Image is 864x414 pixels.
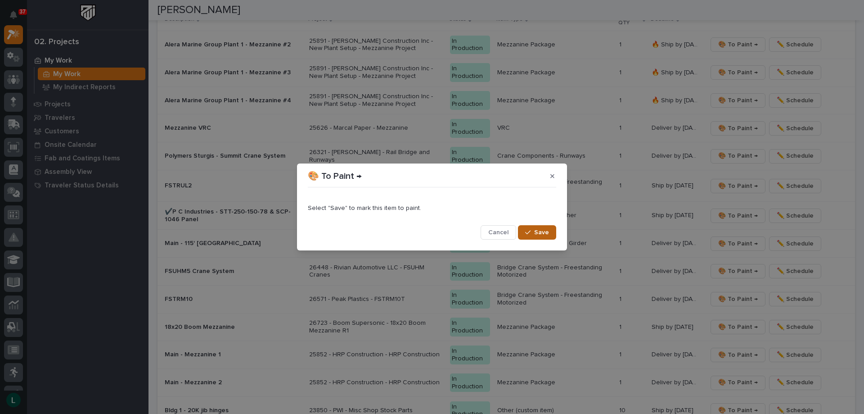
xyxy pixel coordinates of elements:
[518,225,556,240] button: Save
[534,228,549,237] span: Save
[308,171,362,182] p: 🎨 To Paint →
[308,205,556,212] p: Select "Save" to mark this item to paint.
[481,225,516,240] button: Cancel
[488,228,508,237] span: Cancel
